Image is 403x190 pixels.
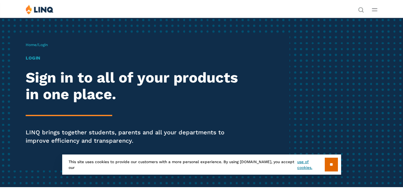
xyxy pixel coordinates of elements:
[358,4,364,12] nav: Utility Navigation
[26,128,247,145] p: LINQ brings together students, parents and all your departments to improve efficiency and transpa...
[26,69,247,103] h2: Sign in to all of your products in one place.
[358,6,364,12] button: Open Search Bar
[26,4,54,14] img: LINQ | K‑12 Software
[26,43,37,47] a: Home
[26,55,247,61] h1: Login
[38,43,48,47] span: Login
[372,6,377,13] button: Open Main Menu
[297,159,324,170] a: use of cookies.
[26,43,48,47] span: /
[62,154,341,175] div: This site uses cookies to provide our customers with a more personal experience. By using [DOMAIN...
